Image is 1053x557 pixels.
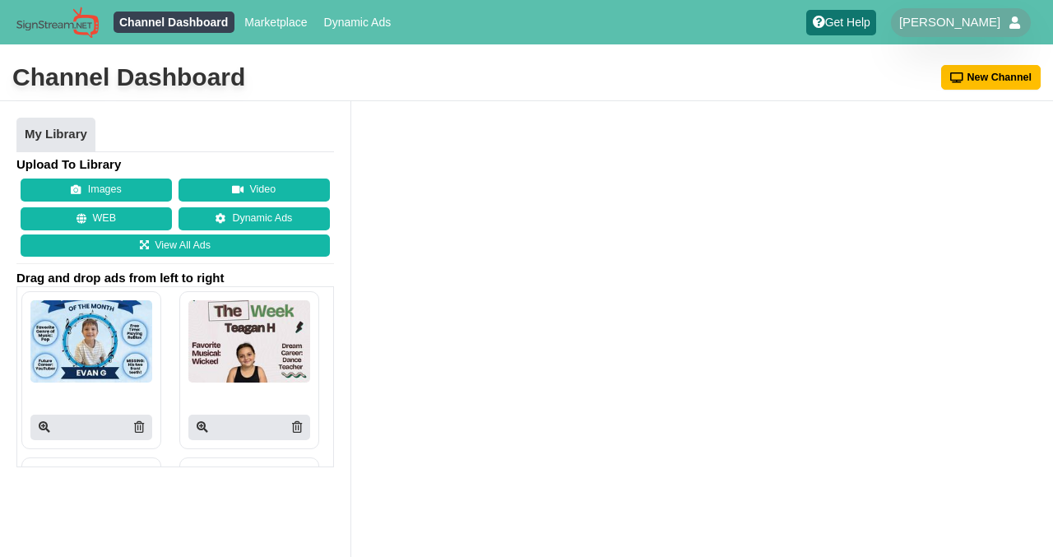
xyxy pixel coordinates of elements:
button: WEB [21,207,172,230]
a: View All Ads [21,234,330,258]
a: Marketplace [239,12,313,33]
a: Get Help [806,10,876,35]
a: My Library [16,118,95,152]
img: P250x250 image processing20251015 2415956 i2rz6b [30,300,152,383]
a: Dynamic Ads [318,12,397,33]
div: Channel Dashboard [12,61,245,94]
button: Images [21,179,172,202]
span: Drag and drop ads from left to right [16,270,334,286]
button: New Channel [941,65,1041,90]
a: Channel Dashboard [114,12,234,33]
img: Sign Stream.NET [16,7,99,39]
span: [PERSON_NAME] [899,14,1000,30]
button: Video [179,179,330,202]
h4: Upload To Library [16,156,334,173]
a: Dynamic Ads [179,207,330,230]
img: P250x250 image processing20251015 2415956 j2qq9v [188,300,310,383]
